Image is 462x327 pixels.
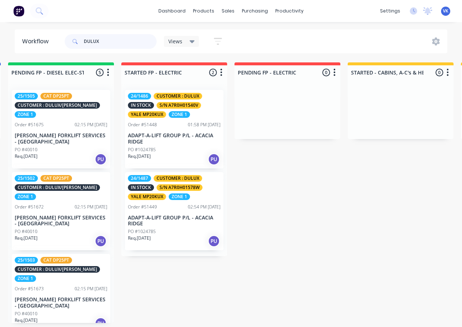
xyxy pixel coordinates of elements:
[40,257,72,264] div: CAT DP25PT
[84,34,157,49] input: Search for orders...
[15,146,37,153] p: PO #40010
[128,93,151,99] div: 24/1486
[15,102,100,109] div: CUSTOMER : DULUX/[PERSON_NAME]
[12,172,110,251] div: 25/1502CAT DP25PTCUSTOMER : DULUX/[PERSON_NAME]ZONE 1Order #5167202:15 PM [DATE][PERSON_NAME] FOR...
[125,90,223,168] div: 24/1486CUSTOMER : DULUXIN STOCKS/N A7R0H01540VYALE MP20KUXZONE 1Order #5144801:58 PM [DATE]ADAPT-...
[128,111,166,118] div: YALE MP20KUX
[95,235,107,247] div: PU
[188,121,221,128] div: 01:58 PM [DATE]
[168,37,182,45] span: Views
[15,175,38,182] div: 25/1502
[75,204,107,210] div: 02:15 PM [DATE]
[15,286,44,292] div: Order #51673
[40,175,72,182] div: CAT DP25PT
[128,175,151,182] div: 24/1487
[128,235,151,241] p: Req. [DATE]
[15,297,107,309] p: [PERSON_NAME] FORKLIFT SERVICES - [GEOGRAPHIC_DATA]
[188,204,221,210] div: 02:54 PM [DATE]
[157,184,203,191] div: S/N A7R0H01578W
[155,6,189,17] a: dashboard
[15,275,36,282] div: ZONE 1
[15,93,38,99] div: 25/1505
[443,8,448,14] span: VK
[128,121,157,128] div: Order #51448
[15,132,107,145] p: [PERSON_NAME] FORKLIFT SERVICES - [GEOGRAPHIC_DATA]
[157,102,201,109] div: S/N A7R0H01540V
[15,317,37,324] p: Req. [DATE]
[128,184,154,191] div: IN STOCK
[218,6,238,17] div: sales
[128,204,157,210] div: Order #51449
[22,37,52,46] div: Workflow
[128,146,156,153] p: PO #1024785
[189,6,218,17] div: products
[125,172,223,251] div: 24/1487CUSTOMER : DULUXIN STOCKS/N A7R0H01578WYALE MP20KUXZONE 1Order #5144902:54 PM [DATE]ADAPT-...
[15,228,37,235] p: PO #40010
[12,90,110,168] div: 25/1505CAT DP25PTCUSTOMER : DULUX/[PERSON_NAME]ZONE 1Order #5167502:15 PM [DATE][PERSON_NAME] FOR...
[40,93,72,99] div: CAT DP25PT
[376,6,404,17] div: settings
[208,153,220,165] div: PU
[95,153,107,165] div: PU
[13,6,24,17] img: Factory
[208,235,220,247] div: PU
[75,286,107,292] div: 02:15 PM [DATE]
[15,235,37,241] p: Req. [DATE]
[128,153,151,160] p: Req. [DATE]
[75,121,107,128] div: 02:15 PM [DATE]
[128,102,154,109] div: IN STOCK
[128,193,166,200] div: YALE MP20KUX
[154,175,202,182] div: CUSTOMER : DULUX
[15,310,37,317] p: PO #40010
[272,6,307,17] div: productivity
[15,121,44,128] div: Order #51675
[15,215,107,227] p: [PERSON_NAME] FORKLIFT SERVICES - [GEOGRAPHIC_DATA]
[154,93,202,99] div: CUSTOMER : DULUX
[128,132,221,145] p: ADAPT-A-LIFT GROUP P/L - ACACIA RIDGE
[128,215,221,227] p: ADAPT-A-LIFT GROUP P/L - ACACIA RIDGE
[169,111,190,118] div: ZONE 1
[15,111,36,118] div: ZONE 1
[15,204,44,210] div: Order #51672
[15,184,100,191] div: CUSTOMER : DULUX/[PERSON_NAME]
[169,193,190,200] div: ZONE 1
[15,266,100,273] div: CUSTOMER : DULUX/[PERSON_NAME]
[15,193,36,200] div: ZONE 1
[15,153,37,160] p: Req. [DATE]
[238,6,272,17] div: purchasing
[15,257,38,264] div: 25/1503
[128,228,156,235] p: PO #1024785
